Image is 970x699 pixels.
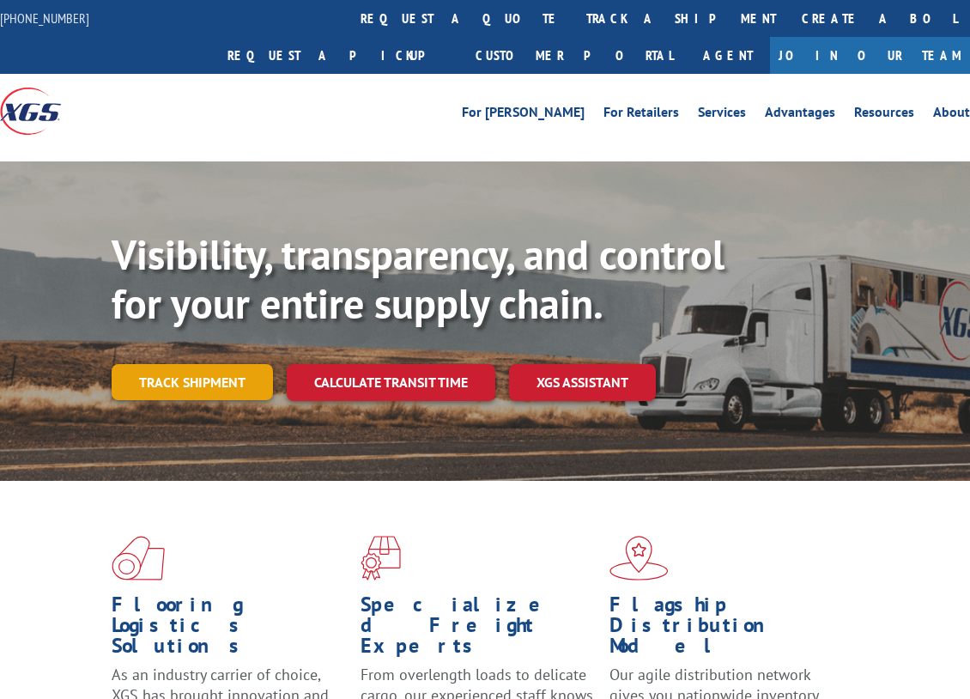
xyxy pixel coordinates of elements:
[770,37,970,74] a: Join Our Team
[509,364,656,401] a: XGS ASSISTANT
[287,364,495,401] a: Calculate transit time
[112,228,724,331] b: Visibility, transparency, and control for your entire supply chain.
[603,106,679,125] a: For Retailers
[854,106,914,125] a: Resources
[462,106,585,125] a: For [PERSON_NAME]
[112,594,348,665] h1: Flooring Logistics Solutions
[463,37,686,74] a: Customer Portal
[698,106,746,125] a: Services
[361,536,401,580] img: xgs-icon-focused-on-flooring-red
[215,37,463,74] a: Request a pickup
[112,364,273,400] a: Track shipment
[686,37,770,74] a: Agent
[112,536,165,580] img: xgs-icon-total-supply-chain-intelligence-red
[933,106,970,125] a: About
[609,536,669,580] img: xgs-icon-flagship-distribution-model-red
[765,106,835,125] a: Advantages
[361,594,597,665] h1: Specialized Freight Experts
[609,594,846,665] h1: Flagship Distribution Model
